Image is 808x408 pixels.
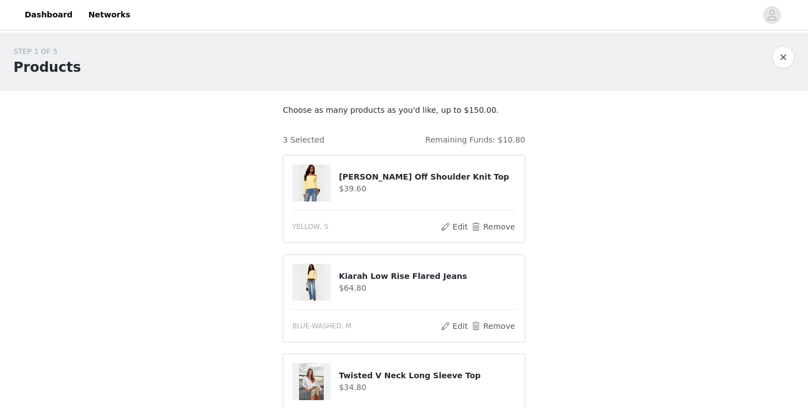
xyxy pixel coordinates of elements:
[292,222,328,232] span: YELLOW, S
[81,2,137,27] a: Networks
[339,271,516,282] h4: Kiarah Low Rise Flared Jeans
[299,363,324,400] img: Twisted V Neck Long Sleeve Top
[471,319,516,333] button: Remove
[440,319,469,333] button: Edit
[339,171,516,183] h4: [PERSON_NAME] Off Shoulder Knit Top
[292,321,351,331] span: BLUE-WASHED, M
[339,370,516,382] h4: Twisted V Neck Long Sleeve Top
[766,6,777,24] div: avatar
[425,134,525,146] h4: Remaining Funds: $10.80
[339,183,516,195] h4: $39.60
[471,220,516,233] button: Remove
[13,57,81,77] h1: Products
[13,46,81,57] div: STEP 1 OF 5
[18,2,79,27] a: Dashboard
[283,104,525,116] p: Choose as many products as you'd like, up to $150.00.
[339,382,516,393] h4: $34.80
[299,264,324,301] img: Kiarah Low Rise Flared Jeans
[299,164,324,201] img: Elona Off Shoulder Knit Top
[339,282,516,294] h4: $64.80
[283,134,324,146] h4: 3 Selected
[440,220,469,233] button: Edit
